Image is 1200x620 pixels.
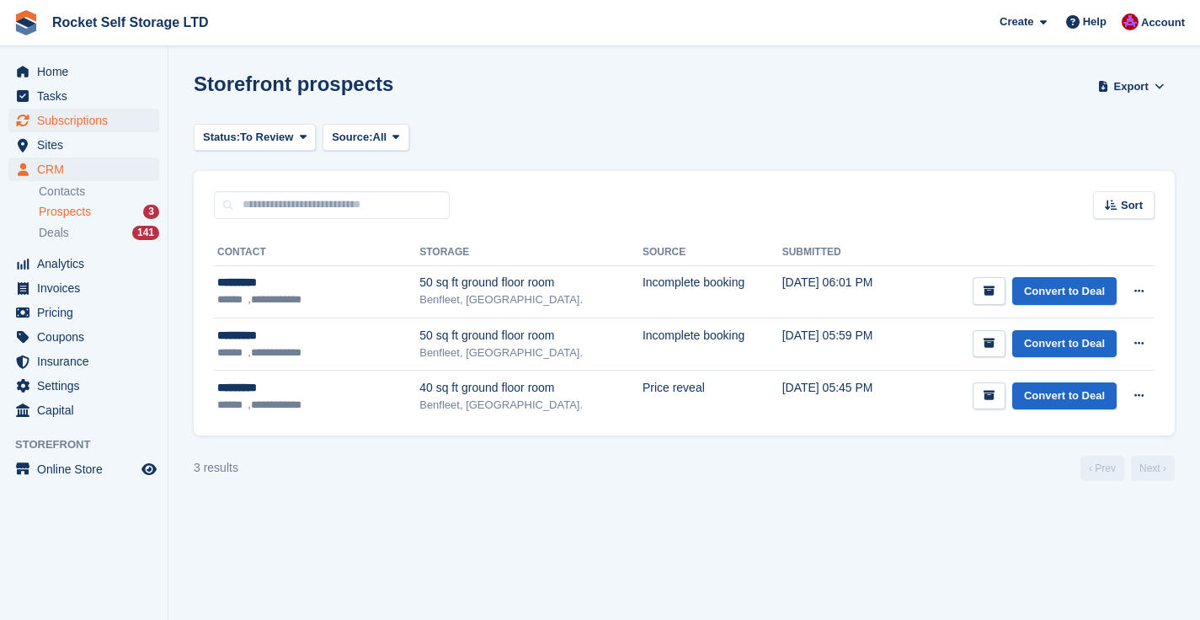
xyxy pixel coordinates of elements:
[1094,72,1168,100] button: Export
[194,459,238,477] div: 3 results
[37,158,138,181] span: CRM
[39,204,91,220] span: Prospects
[1000,13,1033,30] span: Create
[132,226,159,240] div: 141
[194,124,316,152] button: Status: To Review
[15,436,168,453] span: Storefront
[1012,382,1117,410] a: Convert to Deal
[8,398,159,422] a: menu
[37,398,138,422] span: Capital
[37,252,138,275] span: Analytics
[37,457,138,481] span: Online Store
[782,318,906,370] td: [DATE] 05:59 PM
[8,252,159,275] a: menu
[1121,197,1143,214] span: Sort
[37,109,138,132] span: Subscriptions
[37,133,138,157] span: Sites
[1122,13,1139,30] img: Lee Tresadern
[1077,456,1178,481] nav: Page
[419,274,643,291] div: 50 sq ft ground floor room
[8,276,159,300] a: menu
[419,379,643,397] div: 40 sq ft ground floor room
[332,129,372,146] span: Source:
[8,84,159,108] a: menu
[1012,330,1117,358] a: Convert to Deal
[37,301,138,324] span: Pricing
[194,72,393,95] h1: Storefront prospects
[39,225,69,241] span: Deals
[39,203,159,221] a: Prospects 3
[373,129,387,146] span: All
[39,224,159,242] a: Deals 141
[8,109,159,132] a: menu
[782,370,906,422] td: [DATE] 05:45 PM
[1141,14,1185,31] span: Account
[782,265,906,318] td: [DATE] 06:01 PM
[39,184,159,200] a: Contacts
[419,291,643,308] div: Benfleet, [GEOGRAPHIC_DATA].
[139,459,159,479] a: Preview store
[419,345,643,361] div: Benfleet, [GEOGRAPHIC_DATA].
[8,158,159,181] a: menu
[643,318,782,370] td: Incomplete booking
[37,350,138,373] span: Insurance
[8,457,159,481] a: menu
[1083,13,1107,30] span: Help
[1080,456,1124,481] a: Previous
[8,301,159,324] a: menu
[37,374,138,398] span: Settings
[782,239,906,266] th: Submitted
[214,239,419,266] th: Contact
[8,133,159,157] a: menu
[37,84,138,108] span: Tasks
[323,124,409,152] button: Source: All
[419,239,643,266] th: Storage
[37,276,138,300] span: Invoices
[1131,456,1175,481] a: Next
[643,265,782,318] td: Incomplete booking
[8,350,159,373] a: menu
[643,370,782,422] td: Price reveal
[37,60,138,83] span: Home
[1012,277,1117,305] a: Convert to Deal
[37,325,138,349] span: Coupons
[240,129,293,146] span: To Review
[8,325,159,349] a: menu
[1114,78,1149,95] span: Export
[45,8,216,36] a: Rocket Self Storage LTD
[203,129,240,146] span: Status:
[143,205,159,219] div: 3
[8,374,159,398] a: menu
[419,397,643,414] div: Benfleet, [GEOGRAPHIC_DATA].
[419,327,643,345] div: 50 sq ft ground floor room
[643,239,782,266] th: Source
[13,10,39,35] img: stora-icon-8386f47178a22dfd0bd8f6a31ec36ba5ce8667c1dd55bd0f319d3a0aa187defe.svg
[8,60,159,83] a: menu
